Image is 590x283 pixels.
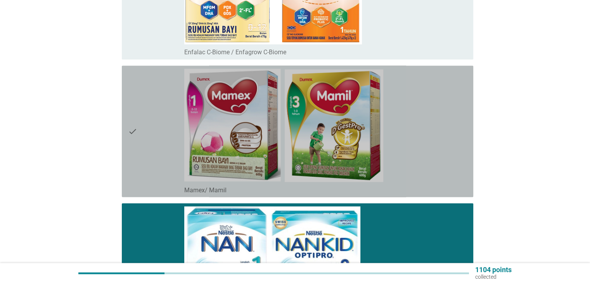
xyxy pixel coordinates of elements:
i: check [128,69,137,194]
label: Mamex/ Mamil [184,186,227,194]
label: Enfalac C-Biome / Enfagrow C-Biome [184,48,286,56]
p: 1104 points [475,266,512,273]
img: 303cc803-3587-49d8-b5a0-ecef10ace432-mamexmamil.png [184,69,383,182]
p: collected [475,273,512,280]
